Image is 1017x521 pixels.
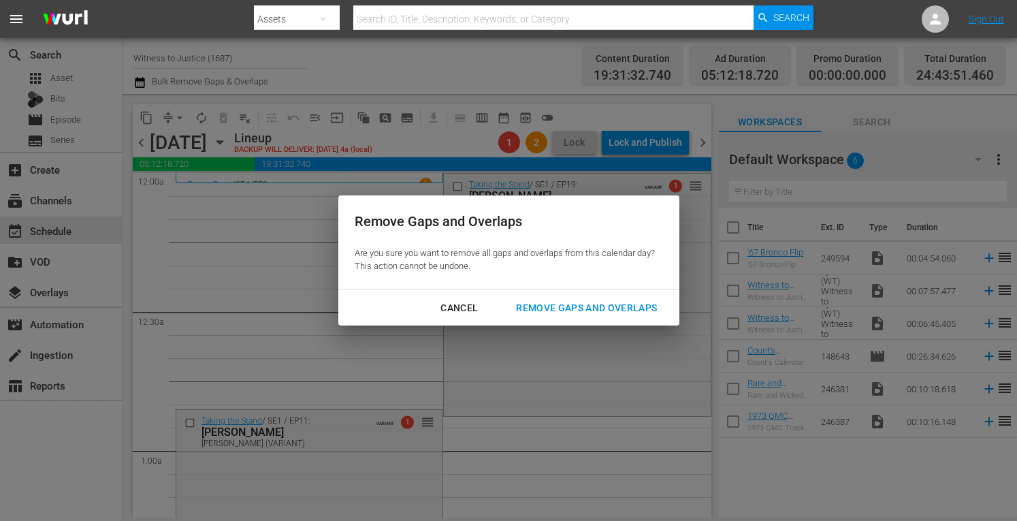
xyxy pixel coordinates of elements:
[355,247,655,260] p: Are you sure you want to remove all gaps and overlaps from this calendar day?
[430,300,489,317] div: Cancel
[424,296,494,321] button: Cancel
[355,260,655,273] p: This action cannot be undone.
[969,14,1004,25] a: Sign Out
[773,5,809,30] span: Search
[8,11,25,27] span: menu
[355,212,655,232] div: Remove Gaps and Overlaps
[500,296,673,321] button: Remove Gaps and Overlaps
[33,3,98,35] img: ans4CAIJ8jUAAAAAAAAAAAAAAAAAAAAAAAAgQb4GAAAAAAAAAAAAAAAAAAAAAAAAJMjXAAAAAAAAAAAAAAAAAAAAAAAAgAT5G...
[505,300,668,317] div: Remove Gaps and Overlaps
